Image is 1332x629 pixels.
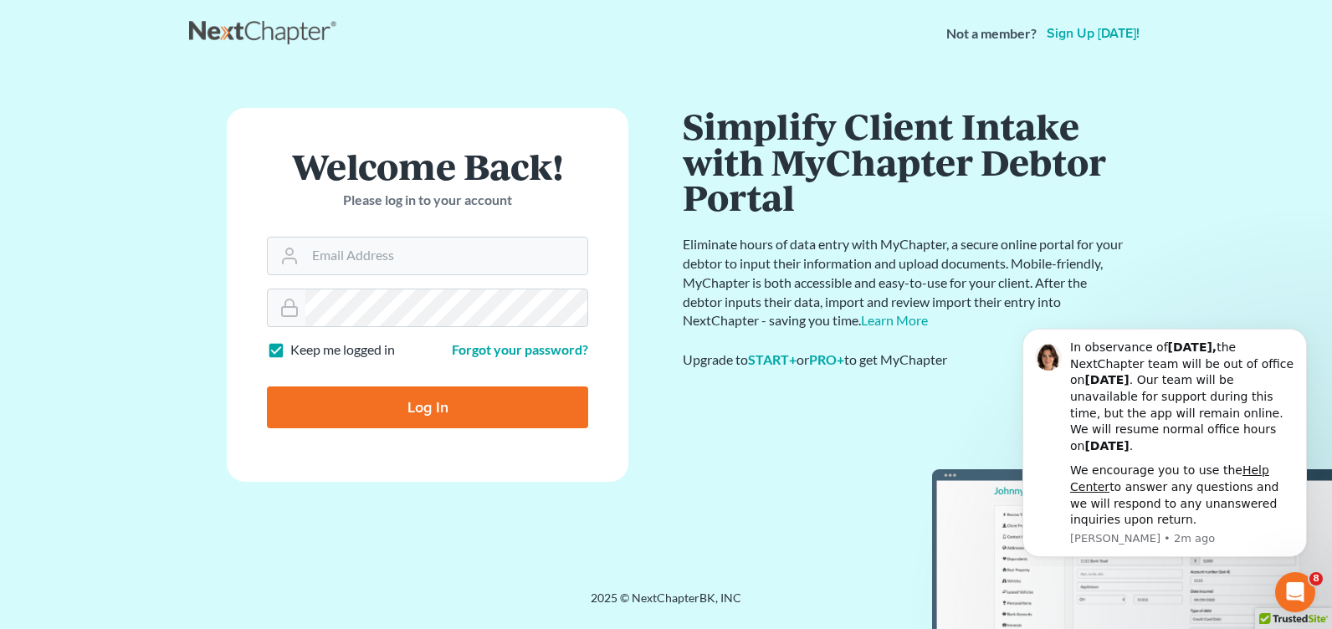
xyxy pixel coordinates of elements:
[1309,572,1323,586] span: 8
[267,148,588,184] h1: Welcome Back!
[683,235,1126,330] p: Eliminate hours of data entry with MyChapter, a secure online portal for your debtor to input the...
[267,191,588,210] p: Please log in to your account
[861,312,928,328] a: Learn More
[946,24,1037,43] strong: Not a member?
[290,340,395,360] label: Keep me logged in
[809,351,844,367] a: PRO+
[267,386,588,428] input: Log In
[683,108,1126,215] h1: Simplify Client Intake with MyChapter Debtor Portal
[452,341,588,357] a: Forgot your password?
[748,351,797,367] a: START+
[305,238,587,274] input: Email Address
[189,590,1143,620] div: 2025 © NextChapterBK, INC
[683,350,1126,370] div: Upgrade to or to get MyChapter
[1043,27,1143,40] a: Sign up [DATE]!
[1275,572,1315,612] iframe: Intercom live chat
[997,314,1332,567] iframe: Intercom notifications message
